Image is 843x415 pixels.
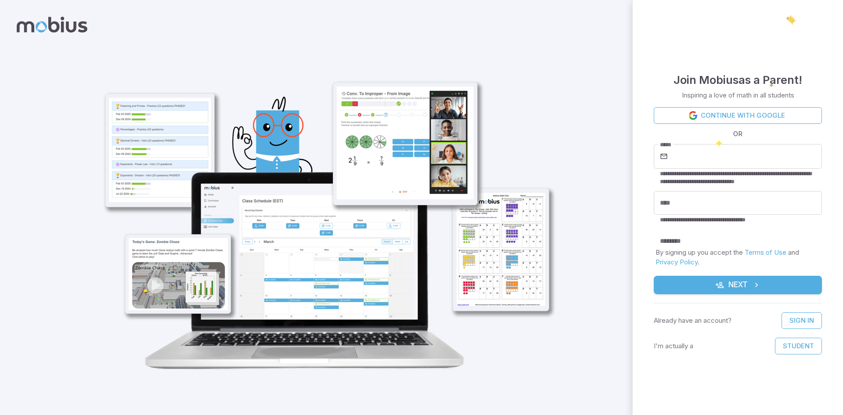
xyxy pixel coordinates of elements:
button: Next [654,276,822,294]
a: Privacy Policy [656,258,698,266]
h4: Join Mobius as a Parent ! [674,71,802,89]
span: OR [731,129,745,139]
a: Continue with Google [654,107,822,124]
a: Terms of Use [745,248,786,256]
img: parent_1-illustration [81,29,566,384]
p: Inspiring a love of math in all students [682,90,794,100]
a: Sign In [782,312,822,329]
p: I'm actually a [654,341,693,351]
p: By signing up you accept the and . [656,248,820,267]
p: Already have an account? [654,316,731,325]
button: Student [775,338,822,354]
